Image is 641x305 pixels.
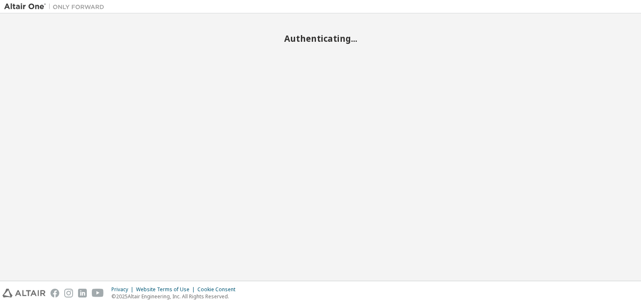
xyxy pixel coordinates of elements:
[64,289,73,297] img: instagram.svg
[92,289,104,297] img: youtube.svg
[50,289,59,297] img: facebook.svg
[4,33,637,44] h2: Authenticating...
[4,3,109,11] img: Altair One
[111,286,136,293] div: Privacy
[136,286,197,293] div: Website Terms of Use
[78,289,87,297] img: linkedin.svg
[111,293,240,300] p: © 2025 Altair Engineering, Inc. All Rights Reserved.
[3,289,45,297] img: altair_logo.svg
[197,286,240,293] div: Cookie Consent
